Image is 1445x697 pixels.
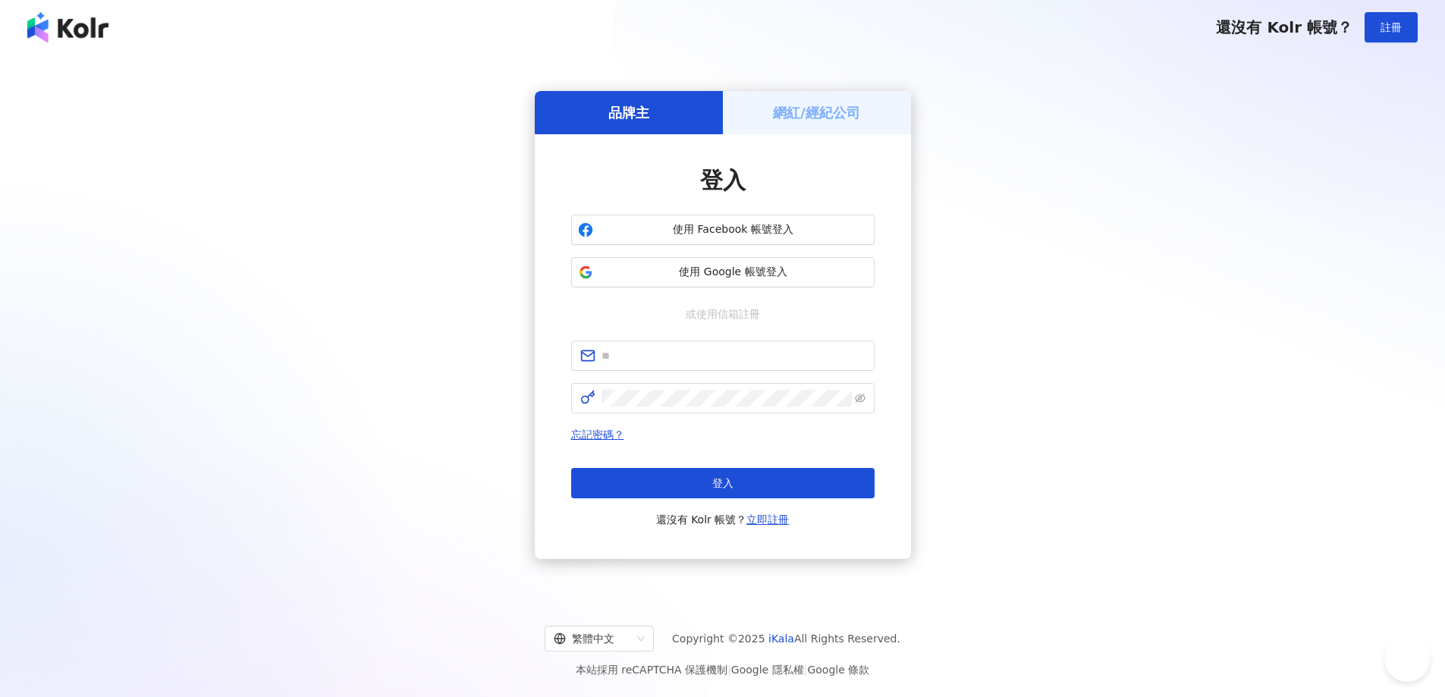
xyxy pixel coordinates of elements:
[700,167,746,193] span: 登入
[773,103,860,122] h5: 網紅/經紀公司
[672,629,900,648] span: Copyright © 2025 All Rights Reserved.
[1365,12,1418,42] button: 註冊
[571,429,624,441] a: 忘記密碼？
[571,468,875,498] button: 登入
[675,306,771,322] span: 或使用信箱註冊
[768,633,794,645] a: iKala
[1384,636,1430,682] iframe: Help Scout Beacon - Open
[731,664,804,676] a: Google 隱私權
[1216,18,1352,36] span: 還沒有 Kolr 帳號？
[571,215,875,245] button: 使用 Facebook 帳號登入
[804,664,808,676] span: |
[599,222,868,237] span: 使用 Facebook 帳號登入
[807,664,869,676] a: Google 條款
[656,510,790,529] span: 還沒有 Kolr 帳號？
[608,103,649,122] h5: 品牌主
[599,265,868,280] span: 使用 Google 帳號登入
[27,12,108,42] img: logo
[576,661,869,679] span: 本站採用 reCAPTCHA 保護機制
[712,477,733,489] span: 登入
[571,257,875,287] button: 使用 Google 帳號登入
[855,393,865,403] span: eye-invisible
[554,626,631,651] div: 繁體中文
[746,513,789,526] a: 立即註冊
[727,664,731,676] span: |
[1381,21,1402,33] span: 註冊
